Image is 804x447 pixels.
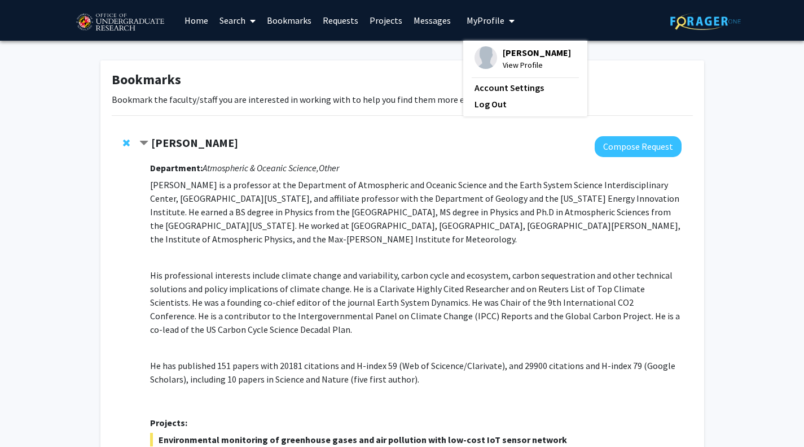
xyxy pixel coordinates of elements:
[475,46,497,69] img: Profile Picture
[150,359,681,386] p: He has published 151 papers with 20181 citations and H-index 59 (Web of Scicence/Clarivate), and ...
[179,1,214,40] a: Home
[150,433,681,446] span: Environmental monitoring of greenhouse gases and air pollution with low-cost IoT sensor network
[150,417,187,428] strong: Projects:
[150,178,681,246] p: [PERSON_NAME] is a professor at the Department of Atmospheric and Oceanic Science and the Earth S...
[150,162,203,173] strong: Department:
[475,46,571,71] div: Profile Picture[PERSON_NAME]View Profile
[72,8,168,37] img: University of Maryland Logo
[123,138,130,147] span: Remove Ning Zeng from bookmarks
[503,59,571,71] span: View Profile
[8,396,48,439] iframe: Chat
[150,268,681,336] p: His professional interests include climate change and variability, carbon cycle and ecosystem, ca...
[112,93,693,106] p: Bookmark the faculty/staff you are interested in working with to help you find them more easily l...
[139,139,148,148] span: Contract Ning Zeng Bookmark
[214,1,261,40] a: Search
[670,12,741,30] img: ForagerOne Logo
[467,15,504,26] span: My Profile
[503,46,571,59] span: [PERSON_NAME]
[261,1,317,40] a: Bookmarks
[408,1,456,40] a: Messages
[317,1,364,40] a: Requests
[475,81,576,94] a: Account Settings
[595,136,682,157] button: Compose Request to Ning Zeng
[151,136,238,150] strong: [PERSON_NAME]
[203,162,319,173] i: Atmospheric & Oceanic Science,
[364,1,408,40] a: Projects
[112,72,693,88] h1: Bookmarks
[475,97,576,111] a: Log Out
[319,162,339,173] i: Other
